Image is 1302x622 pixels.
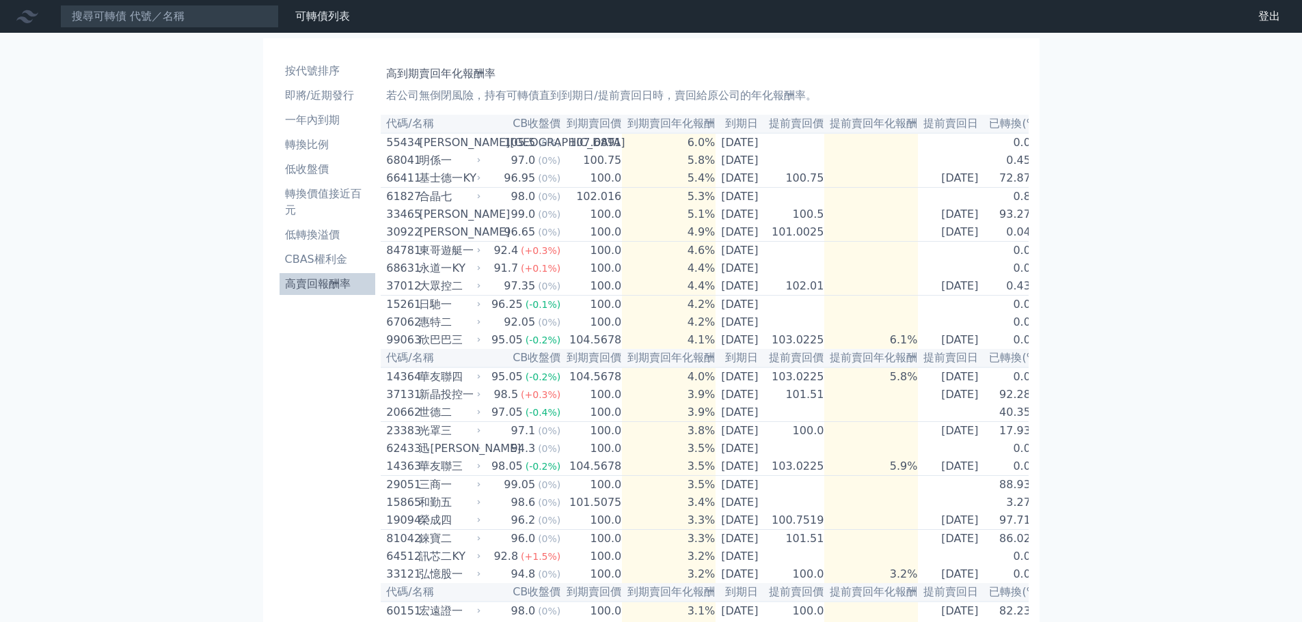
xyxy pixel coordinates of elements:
[561,476,622,494] td: 100.0
[716,206,763,223] td: [DATE]
[419,332,478,348] div: 欣巴巴三
[280,158,376,180] a: 低收盤價
[538,515,560,526] span: (0%)
[419,152,478,169] div: 明係一
[984,457,1042,476] td: 0.0%
[538,173,560,184] span: (0%)
[622,169,716,188] td: 5.4%
[622,242,716,260] td: 4.6%
[824,349,918,367] th: 提前賣回年化報酬
[419,314,478,330] div: 惠特二
[280,63,376,79] li: 按代號排序
[386,404,416,421] div: 20662
[918,602,984,620] td: [DATE]
[763,530,824,548] td: 101.51
[984,331,1042,349] td: 0.0%
[483,583,561,602] th: CB收盤價
[538,606,560,617] span: (0%)
[984,565,1042,583] td: 0.0%
[538,443,560,454] span: (0%)
[501,170,538,186] div: 96.95
[280,134,376,156] a: 轉換比例
[280,87,376,104] li: 即將/近期發行
[984,511,1042,530] td: 97.71%
[984,313,1042,331] td: 0.0%
[386,369,416,385] div: 14364
[386,332,416,348] div: 99063
[489,296,526,313] div: 96.25
[386,260,416,277] div: 68631
[280,183,376,221] a: 轉換價值接近百元
[280,227,376,243] li: 低轉換溢價
[716,494,763,511] td: [DATE]
[538,569,560,580] span: (0%)
[824,115,918,133] th: 提前賣回年化報酬
[622,386,716,404] td: 3.9%
[489,369,526,385] div: 95.05
[918,386,984,404] td: [DATE]
[824,457,918,476] td: 5.9%
[501,135,538,151] div: 105.5
[622,152,716,169] td: 5.8%
[984,602,1042,620] td: 82.23%
[280,60,376,82] a: 按代號排序
[386,603,416,619] div: 60151
[508,440,539,457] div: 94.3
[489,404,526,421] div: 97.05
[763,422,824,440] td: 100.0
[381,583,483,602] th: 代碼/名稱
[622,422,716,440] td: 3.8%
[280,249,376,270] a: CBAS權利金
[763,367,824,386] td: 103.0225
[918,277,984,296] td: [DATE]
[716,188,763,206] td: [DATE]
[716,331,763,349] td: [DATE]
[984,242,1042,260] td: 0.0%
[561,331,622,349] td: 104.5678
[984,223,1042,242] td: 0.04%
[561,494,622,511] td: 101.5075
[824,565,918,583] td: 3.2%
[386,242,416,259] div: 84781
[386,458,416,475] div: 14363
[561,313,622,331] td: 100.0
[622,367,716,386] td: 4.0%
[918,169,984,188] td: [DATE]
[984,440,1042,457] td: 0.0%
[763,386,824,404] td: 101.51
[419,531,478,547] div: 錸寶二
[419,278,478,294] div: 大眾控二
[716,548,763,565] td: [DATE]
[521,245,560,256] span: (+0.3%)
[501,477,538,493] div: 99.05
[386,440,416,457] div: 62433
[984,349,1042,367] th: 已轉換(%)
[280,161,376,178] li: 低收盤價
[763,583,824,602] th: 提前賣回價
[716,115,763,133] th: 到期日
[622,296,716,314] td: 4.2%
[419,369,478,385] div: 華友聯四
[716,440,763,457] td: [DATE]
[763,169,824,188] td: 100.75
[538,425,560,436] span: (0%)
[763,223,824,242] td: 101.0025
[508,566,539,582] div: 94.8
[561,349,622,367] th: 到期賣回價
[538,317,560,328] span: (0%)
[508,512,539,528] div: 96.2
[508,423,539,439] div: 97.1
[419,386,478,403] div: 新晶投控一
[716,565,763,583] td: [DATE]
[763,511,824,530] td: 100.7519
[824,367,918,386] td: 5.8%
[984,152,1042,169] td: 0.45%
[521,389,560,400] span: (+0.3%)
[386,548,416,565] div: 64512
[386,224,416,240] div: 30922
[280,273,376,295] a: 高賣回報酬率
[419,404,478,421] div: 世德二
[561,206,622,223] td: 100.0
[716,169,763,188] td: [DATE]
[622,349,716,367] th: 到期賣回年化報酬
